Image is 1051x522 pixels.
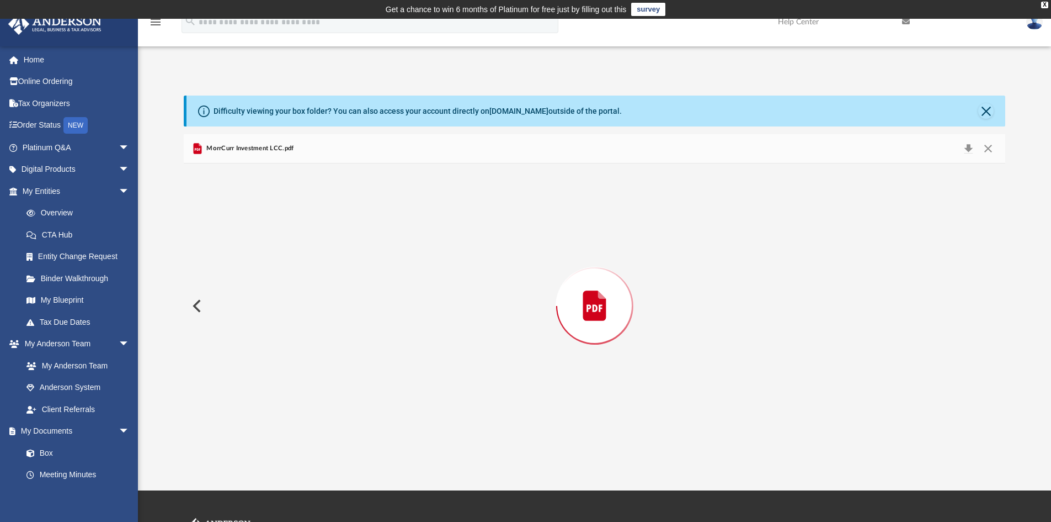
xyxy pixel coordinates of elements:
button: Previous File [184,291,208,321]
span: arrow_drop_down [119,136,141,159]
span: arrow_drop_down [119,180,141,203]
img: Anderson Advisors Platinum Portal [5,13,105,35]
a: Client Referrals [15,398,141,420]
button: Download [958,141,978,156]
a: Digital Productsarrow_drop_down [8,159,146,181]
a: Order StatusNEW [8,114,146,137]
button: Close [978,103,994,119]
a: Anderson System [15,377,141,399]
a: My Blueprint [15,289,141,312]
div: Difficulty viewing your box folder? You can also access your account directly on outside of the p... [214,106,622,117]
a: Meeting Minutes [15,464,141,486]
span: arrow_drop_down [119,333,141,356]
a: Overview [15,202,146,224]
div: close [1041,2,1048,8]
a: menu [149,21,162,29]
a: [DOMAIN_NAME] [489,107,548,115]
a: Home [8,49,146,71]
a: My Entitiesarrow_drop_down [8,180,146,202]
div: Preview [184,134,1006,449]
span: arrow_drop_down [119,420,141,443]
span: arrow_drop_down [119,159,141,181]
i: menu [149,15,162,29]
i: search [184,15,196,27]
a: My Documentsarrow_drop_down [8,420,141,442]
a: My Anderson Teamarrow_drop_down [8,333,141,355]
div: NEW [63,117,88,134]
div: Get a chance to win 6 months of Platinum for free just by filling out this [386,3,627,16]
a: Online Ordering [8,71,146,93]
a: Binder Walkthrough [15,267,146,289]
a: CTA Hub [15,224,146,246]
a: survey [631,3,665,16]
a: Box [15,442,135,464]
img: User Pic [1026,14,1043,30]
span: MorrCurr Investment LCC.pdf [204,144,294,154]
a: My Anderson Team [15,355,135,377]
a: Tax Organizers [8,92,146,114]
a: Tax Due Dates [15,311,146,333]
a: Platinum Q&Aarrow_drop_down [8,136,146,159]
button: Close [978,141,998,156]
a: Entity Change Request [15,246,146,268]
